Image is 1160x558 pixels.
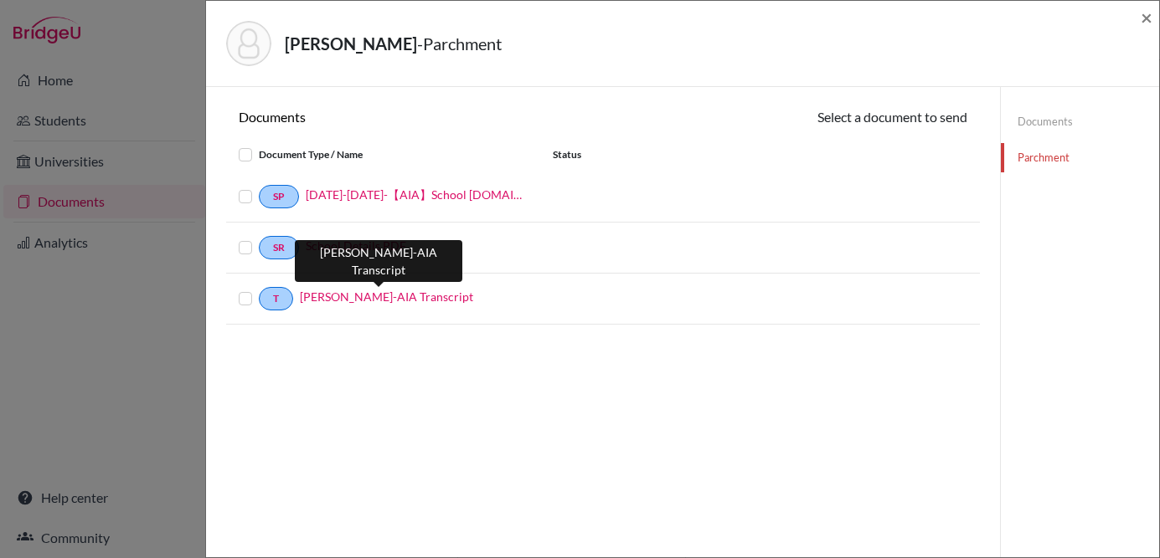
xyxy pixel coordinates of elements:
[259,287,293,310] a: T
[1141,5,1152,29] span: ×
[1001,143,1159,172] a: Parchment
[295,240,462,282] div: [PERSON_NAME]-AIA Transcript
[603,107,980,127] div: Select a document to send
[226,109,603,125] h6: Documents
[540,145,729,165] div: Status
[259,185,299,208] a: SP
[417,33,502,54] span: - Parchment
[285,33,417,54] strong: [PERSON_NAME]
[1141,8,1152,28] button: Close
[226,145,540,165] div: Document Type / Name
[306,186,528,203] a: [DATE]-[DATE]-【AIA】School [DOMAIN_NAME]_wide
[259,236,299,259] a: SR
[300,288,473,305] a: [PERSON_NAME]-AIA Transcript
[1001,107,1159,136] a: Documents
